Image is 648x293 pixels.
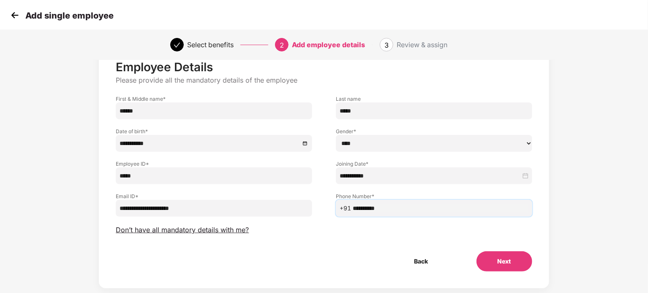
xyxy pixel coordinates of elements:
p: Please provide all the mandatory details of the employee [116,76,532,85]
span: check [174,42,180,48]
span: 3 [384,41,389,49]
p: Add single employee [25,11,114,21]
div: Review & assign [397,38,447,51]
label: Employee ID [116,160,312,167]
label: Gender [336,128,532,135]
div: Add employee details [292,38,365,51]
div: Select benefits [187,38,234,51]
label: Phone Number [336,193,532,200]
button: Back [393,251,449,271]
label: Last name [336,95,532,102]
img: svg+xml;base64,PHN2ZyB4bWxucz0iaHR0cDovL3d3dy53My5vcmcvMjAwMC9zdmciIHdpZHRoPSIzMCIgaGVpZ2h0PSIzMC... [8,9,21,22]
span: +91 [340,204,351,213]
button: Next [476,251,532,271]
label: Date of birth [116,128,312,135]
span: Don’t have all mandatory details with me? [116,226,249,234]
label: Email ID [116,193,312,200]
label: First & Middle name [116,95,312,102]
label: Joining Date [336,160,532,167]
span: 2 [280,41,284,49]
p: Employee Details [116,60,532,74]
